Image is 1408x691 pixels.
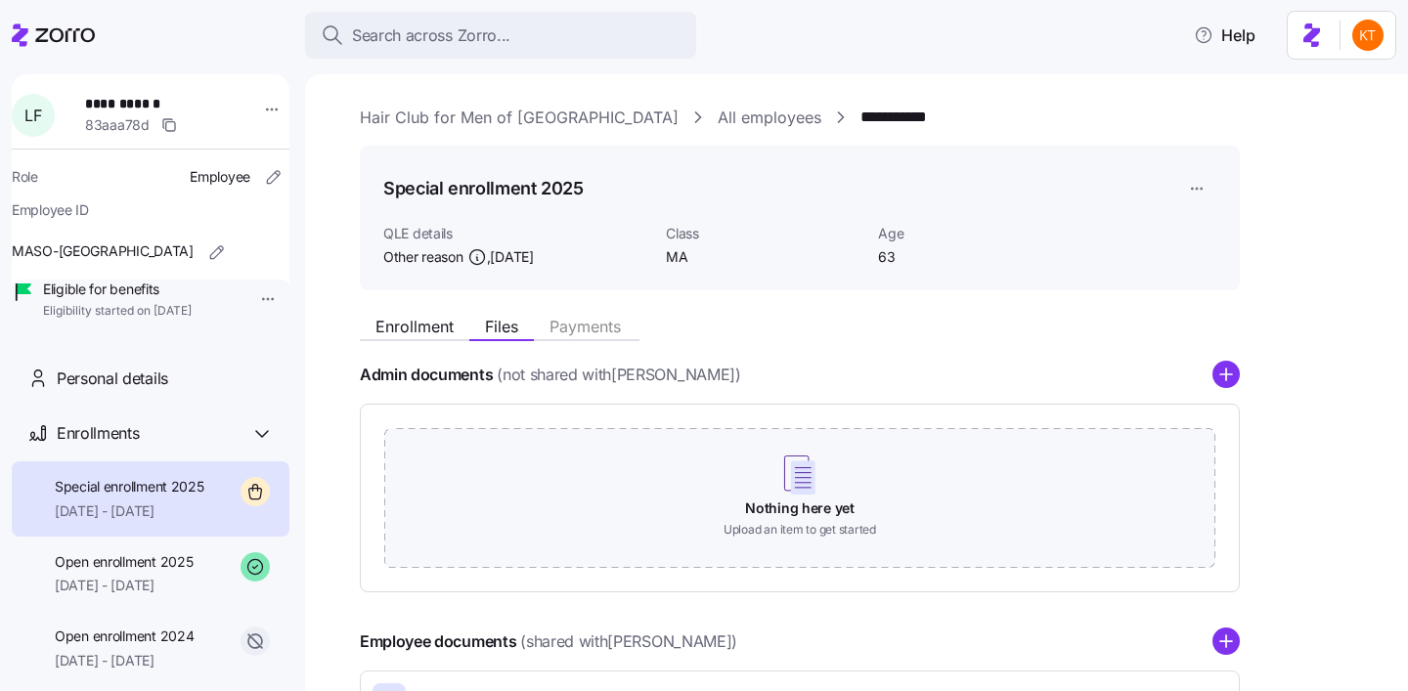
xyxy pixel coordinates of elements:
span: [DATE] - [DATE] [55,501,204,521]
h1: Special enrollment 2025 [383,176,584,200]
span: MA [666,247,862,267]
span: [DATE] [490,247,533,267]
span: Open enrollment 2024 [55,626,194,646]
button: Search across Zorro... [305,12,696,59]
span: Age [878,224,1075,243]
a: Hair Club for Men of [GEOGRAPHIC_DATA] [360,106,679,130]
h4: Employee documents [360,630,516,653]
span: Class [666,224,862,243]
svg: add icon [1212,627,1240,655]
span: [DATE] - [DATE] [55,651,194,670]
span: Open enrollment 2025 [55,552,193,572]
span: Payments [550,319,621,334]
a: All employees [718,106,821,130]
span: MASO-[GEOGRAPHIC_DATA] [12,241,194,261]
span: L F [24,108,41,123]
span: 63 [878,247,1075,267]
span: (shared with [PERSON_NAME] ) [520,629,737,654]
span: Other reason , [383,247,534,267]
span: Enrollments [57,421,139,446]
span: Search across Zorro... [352,23,510,48]
span: Role [12,167,38,187]
h4: Admin documents [360,364,493,386]
span: [DATE] - [DATE] [55,576,193,595]
svg: add icon [1212,361,1240,388]
span: QLE details [383,224,650,243]
span: Help [1194,23,1255,47]
span: Eligible for benefits [43,280,192,299]
span: Eligibility started on [DATE] [43,303,192,320]
span: Files [485,319,518,334]
span: Employee [190,167,250,187]
span: (not shared with [PERSON_NAME] ) [497,363,740,387]
span: Employee ID [12,200,89,220]
span: Enrollment [375,319,454,334]
img: aad2ddc74cf02b1998d54877cdc71599 [1352,20,1384,51]
span: 83aaa78d [85,115,150,135]
button: Help [1178,16,1271,55]
span: Personal details [57,367,168,391]
span: Special enrollment 2025 [55,477,204,497]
